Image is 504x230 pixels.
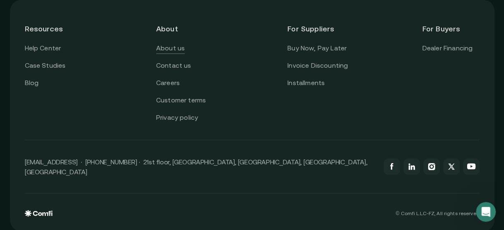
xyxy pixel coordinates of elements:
[25,78,39,88] a: Blog
[156,43,185,54] a: About us
[25,210,53,216] img: comfi logo
[287,43,347,54] a: Buy Now, Pay Later
[422,43,473,54] a: Dealer Financing
[476,202,496,222] iframe: Intercom live chat
[25,156,375,176] p: [EMAIL_ADDRESS] · [PHONE_NUMBER] · 21st floor, [GEOGRAPHIC_DATA], [GEOGRAPHIC_DATA], [GEOGRAPHIC_...
[156,14,213,43] header: About
[156,95,206,106] a: Customer terms
[395,210,479,216] p: © Comfi L.L.C-FZ, All rights reserved
[25,60,66,71] a: Case Studies
[156,60,191,71] a: Contact us
[156,78,180,88] a: Careers
[422,14,479,43] header: For Buyers
[156,112,198,123] a: Privacy policy
[287,60,348,71] a: Invoice Discounting
[287,14,348,43] header: For Suppliers
[25,14,82,43] header: Resources
[25,43,61,54] a: Help Center
[287,78,325,88] a: Installments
